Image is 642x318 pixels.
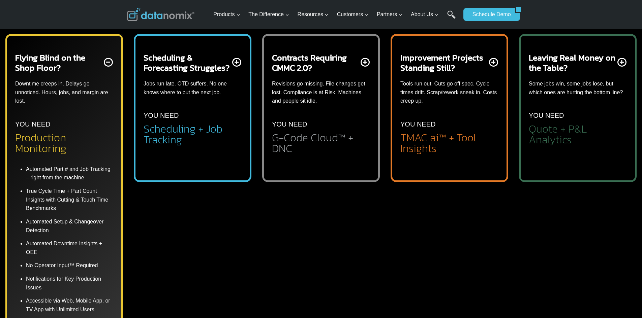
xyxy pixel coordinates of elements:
h2: Improvement Projects Standing Still? [400,52,488,73]
li: True Cycle Time + Part Count Insights with Cutting & Touch Time Benchmarks [26,184,113,215]
p: YOU NEED [15,119,50,130]
h2: Scheduling & Forecasting Struggles? [144,52,231,73]
h2: TMAC ai™ + Tool Insights [400,132,498,154]
span: The Difference [248,10,289,19]
h2: Flying Blind on the Shop Floor? [15,52,102,73]
span: Partners [377,10,402,19]
span: Customers [337,10,368,19]
h2: Production Monitoring [15,132,113,154]
span: About Us [411,10,438,19]
p: Jobs run late. OTD suffers. No one knows where to put the next job. [144,79,242,97]
img: Datanomix [127,8,194,21]
span: Phone number [152,28,182,34]
h2: Scheduling + Job Tracking [144,123,242,145]
p: Tools run out. Cuts go off spec. Cycle times drift. Scrap/rework sneak in. Costs creep up. [400,79,498,105]
p: Some jobs win, some jobs lose, but which ones are hurting the bottom line? [529,79,627,97]
p: Revisions go missing. File changes get lost. Compliance is at Risk. Machines and people sit idle. [272,79,370,105]
a: Schedule Demo [463,8,515,21]
span: Products [213,10,240,19]
h2: Contracts Requiring CMMC 2.0? [272,52,359,73]
a: Search [447,10,456,26]
p: Downtime creeps in. Delays go unnoticed. Hours, jobs, and margin are lost. [15,79,113,105]
h2: G-Code Cloud™ + DNC [272,132,370,154]
a: Terms [75,150,86,155]
p: YOU NEED [529,110,564,121]
h2: Quote + P&L Analytics [529,123,627,145]
li: Automated Part # and Job Tracking – right from the machine [26,165,113,184]
h2: Leaving Real Money on the Table? [529,52,616,73]
span: State/Region [152,83,178,89]
p: YOU NEED [400,119,435,130]
a: Privacy Policy [92,150,114,155]
nav: Primary Navigation [211,4,460,26]
p: YOU NEED [144,110,179,121]
span: Resources [298,10,329,19]
p: YOU NEED [272,119,307,130]
span: Last Name [152,0,173,6]
iframe: Popup CTA [3,199,112,315]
